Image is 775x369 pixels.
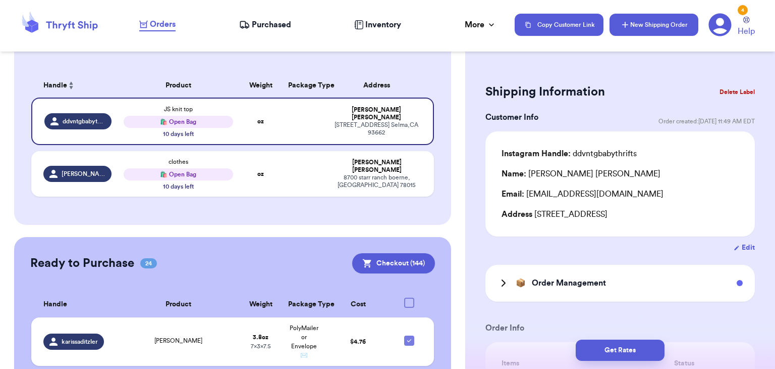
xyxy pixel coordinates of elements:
[251,343,271,349] span: 7 x 3 x 7.5
[350,339,366,345] span: $ 4.76
[257,118,264,124] strong: oz
[118,292,239,317] th: Product
[139,18,176,31] a: Orders
[738,25,755,37] span: Help
[67,79,75,91] button: Sort ascending
[352,253,435,273] button: Checkout (144)
[325,292,391,317] th: Cost
[502,148,637,160] div: ddvntgbabythrifts
[485,84,605,100] h2: Shipping Information
[502,210,532,218] span: Address
[124,116,233,128] div: 🛍️ Open Bag
[282,292,325,317] th: Package Type
[354,19,401,31] a: Inventory
[164,106,193,112] span: JS knit top
[502,188,739,200] div: [EMAIL_ADDRESS][DOMAIN_NAME]
[465,19,496,31] div: More
[708,13,732,36] a: 4
[169,159,188,165] span: clothes
[532,277,606,289] h3: Order Management
[610,14,698,36] button: New Shipping Order
[118,73,239,98] th: Product
[331,106,421,121] div: [PERSON_NAME] [PERSON_NAME]
[239,19,291,31] a: Purchased
[738,5,748,15] div: 4
[290,325,318,358] span: PolyMailer or Envelope ✉️
[239,292,283,317] th: Weight
[331,121,421,136] div: [STREET_ADDRESS] Selma , CA 93662
[734,243,755,253] button: Edit
[502,190,524,198] span: Email:
[150,18,176,30] span: Orders
[502,150,571,158] span: Instagram Handle:
[253,334,268,340] strong: 3.8 oz
[331,159,422,174] div: [PERSON_NAME] [PERSON_NAME]
[163,182,194,191] div: 10 days left
[257,171,264,177] strong: oz
[331,174,422,189] div: 8700 starr ranch boerne , [GEOGRAPHIC_DATA] 78015
[43,80,67,91] span: Handle
[485,322,755,334] h3: Order Info
[63,117,106,125] span: ddvntgbabythrifts
[325,73,434,98] th: Address
[62,338,98,346] span: karissaditzler
[576,340,665,361] button: Get Rates
[154,338,202,344] span: [PERSON_NAME]
[239,73,283,98] th: Weight
[62,170,106,178] span: [PERSON_NAME].berry_
[502,170,526,178] span: Name:
[715,81,759,103] button: Delete Label
[738,17,755,37] a: Help
[658,117,755,125] span: Order created: [DATE] 11:49 AM EDT
[282,73,325,98] th: Package Type
[163,130,194,138] div: 10 days left
[485,111,538,123] h3: Customer Info
[43,299,67,310] span: Handle
[516,277,526,289] span: 📦
[515,14,603,36] button: Copy Customer Link
[140,258,157,268] span: 24
[365,19,401,31] span: Inventory
[252,19,291,31] span: Purchased
[502,168,660,180] div: [PERSON_NAME] [PERSON_NAME]
[124,168,233,180] div: 🛍️ Open Bag
[502,208,739,220] div: [STREET_ADDRESS]
[30,255,134,271] h2: Ready to Purchase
